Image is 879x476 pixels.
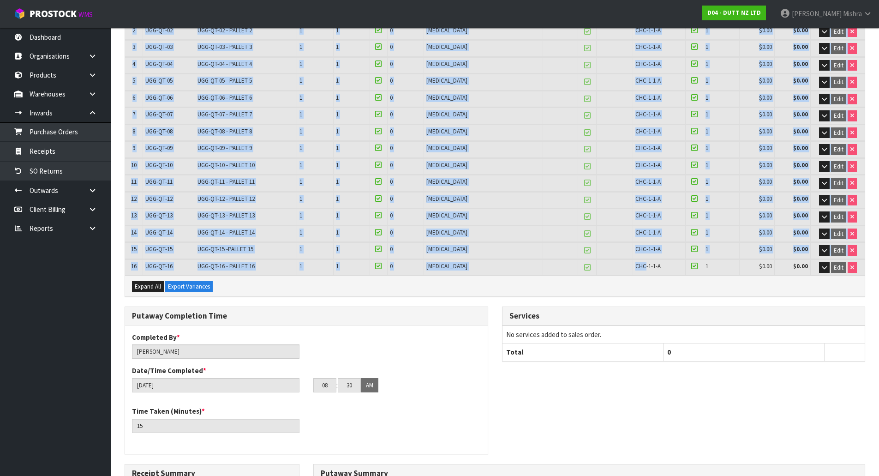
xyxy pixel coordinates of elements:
span: [MEDICAL_DATA] [426,211,467,219]
span: $0.00 [759,26,772,34]
span: CHC-1-1-A [635,211,661,219]
span: 12 [131,195,137,203]
span: Mishra [843,9,862,18]
span: 1 [299,144,302,152]
span: 1 [706,229,708,236]
span: UGG-QT-14 [145,229,173,236]
span: CHC-1-1-A [635,178,661,186]
span: 0 [390,127,393,135]
span: 1 [299,60,302,68]
span: [MEDICAL_DATA] [426,178,467,186]
span: [MEDICAL_DATA] [426,161,467,169]
span: UGG-QT-05 - PALLET 5 [197,77,252,84]
button: Edit [831,26,846,37]
span: 1 [336,262,339,270]
strong: $0.00 [793,43,808,51]
span: 1 [336,161,339,169]
span: $0.00 [759,211,772,219]
button: Edit [831,94,846,105]
span: 3 [132,43,135,51]
span: 16 [131,262,137,270]
span: Edit [834,129,843,137]
th: Total [502,343,664,361]
span: 1 [706,195,708,203]
button: Edit [831,43,846,54]
span: Edit [834,145,843,153]
span: 1 [336,211,339,219]
span: 1 [299,211,302,219]
td: : [336,378,338,393]
span: 10 [131,161,137,169]
strong: $0.00 [793,178,808,186]
span: 0 [390,110,393,118]
span: UGG-QT-12 - PALLET 12 [197,195,255,203]
span: Edit [834,264,843,271]
strong: $0.00 [793,211,808,219]
span: 2 [132,26,135,34]
label: Time Taken (Minutes) [132,406,205,416]
span: 0 [390,195,393,203]
strong: $0.00 [793,262,808,270]
span: CHC-1-1-A [635,26,661,34]
span: 1 [299,127,302,135]
span: Edit [834,213,843,221]
span: 4 [132,60,135,68]
span: 0 [390,43,393,51]
span: CHC-1-1-A [635,229,661,236]
span: CHC-1-1-A [635,94,661,102]
span: UGG-QT-05 [145,77,173,84]
span: CHC-1-1-A [635,245,661,253]
strong: $0.00 [793,94,808,102]
span: UGG-QT-07 - PALLET 7 [197,110,252,118]
span: 0 [390,94,393,102]
span: 1 [706,144,708,152]
span: 1 [706,77,708,84]
strong: $0.00 [793,77,808,84]
span: CHC-1-1-A [635,60,661,68]
span: 0 [390,26,393,34]
strong: $0.00 [793,60,808,68]
span: [MEDICAL_DATA] [426,26,467,34]
span: 1 [299,77,302,84]
button: Edit [831,110,846,121]
span: 5 [132,77,135,84]
strong: $0.00 [793,110,808,118]
span: 1 [299,178,302,186]
span: $0.00 [759,178,772,186]
button: Edit [831,161,846,172]
span: 1 [336,229,339,236]
span: Edit [834,44,843,52]
span: [MEDICAL_DATA] [426,127,467,135]
span: 0 [390,211,393,219]
span: CHC-1-1-A [635,77,661,84]
span: UGG-QT-11 [145,178,173,186]
span: 1 [706,245,708,253]
span: Edit [834,179,843,187]
span: Edit [834,28,843,36]
span: UGG-QT-02 [145,26,173,34]
button: Edit [831,127,846,139]
span: $0.00 [759,127,772,135]
span: $0.00 [759,245,772,253]
span: 8 [132,127,135,135]
span: 0 [390,262,393,270]
span: [MEDICAL_DATA] [426,94,467,102]
span: UGG-QT-11 - PALLET 11 [197,178,255,186]
span: $0.00 [759,94,772,102]
span: 11 [131,178,137,186]
span: 1 [299,229,302,236]
span: CHC-1-1-A [635,110,661,118]
span: 1 [336,77,339,84]
span: UGG-QT-07 [145,110,173,118]
span: UGG-QT-16 [145,262,173,270]
span: CHC-1-1-A [635,161,661,169]
span: 1 [299,245,302,253]
span: 6 [132,94,135,102]
span: 1 [299,26,302,34]
span: 1 [706,43,708,51]
span: 1 [706,60,708,68]
span: Edit [834,95,843,103]
span: UGG-QT-09 [145,144,173,152]
span: UGG-QT-08 [145,127,173,135]
label: Date/Time Completed [132,366,206,375]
